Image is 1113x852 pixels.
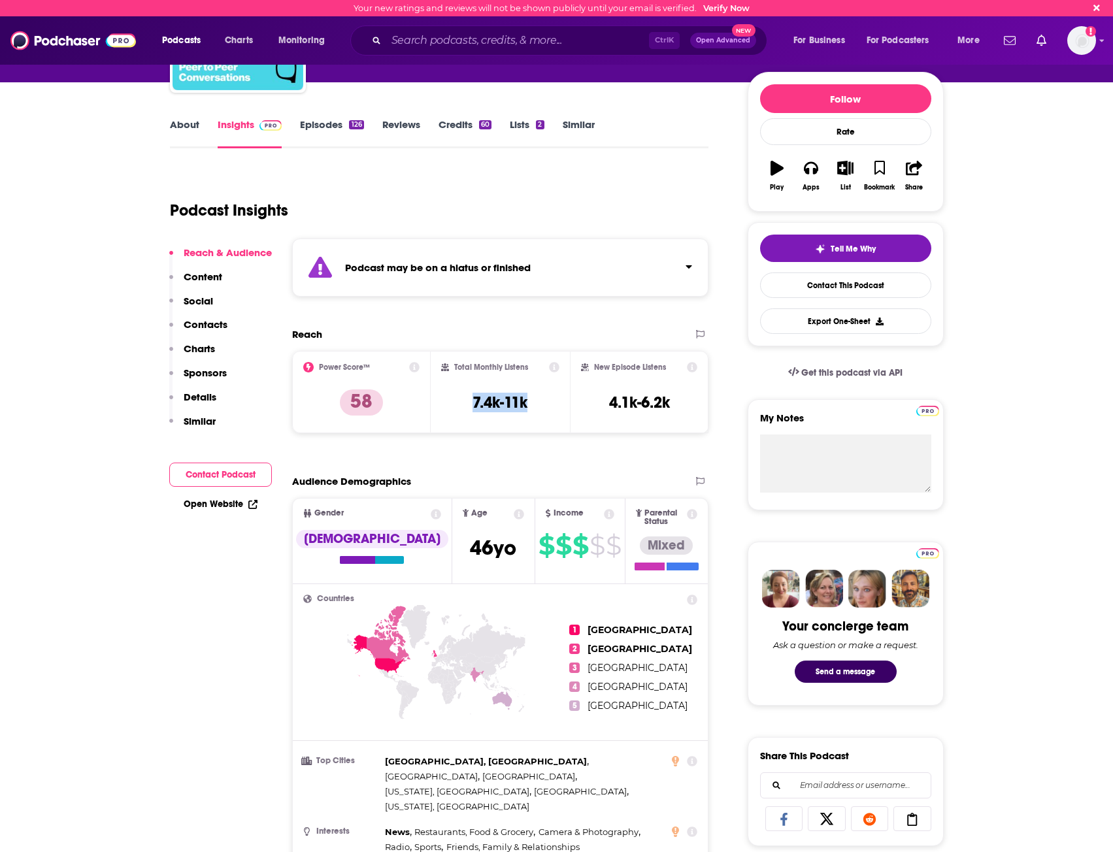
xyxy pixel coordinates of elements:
span: 2 [569,644,580,654]
h3: Top Cities [303,757,380,765]
span: , [414,825,535,840]
span: , [385,825,412,840]
button: open menu [858,30,948,51]
h2: Reach [292,328,322,340]
button: Bookmark [863,152,897,199]
span: Age [471,509,488,517]
div: 2 [536,120,544,129]
p: Contacts [184,318,227,331]
a: Episodes126 [300,118,363,148]
span: Ctrl K [649,32,680,49]
h2: Power Score™ [319,363,370,372]
span: Camera & Photography [539,827,639,837]
button: Similar [169,415,216,439]
svg: Email not verified [1086,26,1096,37]
span: [GEOGRAPHIC_DATA] [588,662,688,674]
strong: Podcast may be on a hiatus or finished [345,261,531,274]
button: tell me why sparkleTell Me Why [760,235,931,262]
a: Lists2 [510,118,544,148]
a: Reviews [382,118,420,148]
img: Podchaser - Follow, Share and Rate Podcasts [10,28,136,53]
a: Get this podcast via API [778,357,914,389]
span: Logged in as MegnaMakan [1067,26,1096,55]
button: Sponsors [169,367,227,391]
span: [GEOGRAPHIC_DATA] [588,624,692,636]
button: open menu [948,30,996,51]
a: Charts [216,30,261,51]
span: [US_STATE], [GEOGRAPHIC_DATA] [385,786,529,796]
button: open menu [784,30,861,51]
div: Share [905,184,923,191]
img: Jon Profile [891,570,929,608]
span: Tell Me Why [831,244,876,254]
span: Parental Status [644,509,685,526]
div: Your new ratings and reviews will not be shown publicly until your email is verified. [354,3,750,13]
a: Contact This Podcast [760,272,931,298]
span: News [385,827,410,837]
div: Play [770,184,784,191]
div: Mixed [640,536,693,555]
input: Search podcasts, credits, & more... [386,30,649,51]
a: Similar [563,118,595,148]
span: Monitoring [278,31,325,50]
section: Click to expand status details [292,238,709,297]
span: 1 [569,625,580,635]
h3: Share This Podcast [760,749,849,762]
a: Verify Now [703,3,750,13]
span: Sports [414,842,441,852]
input: Email address or username... [771,773,920,798]
button: Apps [794,152,828,199]
button: Show profile menu [1067,26,1096,55]
img: User Profile [1067,26,1096,55]
button: Content [169,270,222,295]
span: , [385,784,531,799]
img: Jules Profile [848,570,886,608]
span: , [385,754,589,769]
span: Open Advanced [696,37,750,44]
span: [GEOGRAPHIC_DATA] [588,681,688,693]
h3: Interests [303,827,380,836]
span: Friends, Family & Relationships [446,842,580,852]
button: Social [169,295,213,319]
span: $ [573,535,588,556]
h3: 7.4k-11k [473,393,527,412]
img: Podchaser Pro [916,406,939,416]
p: Sponsors [184,367,227,379]
h1: Podcast Insights [170,201,288,220]
button: Share [897,152,931,199]
button: Export One-Sheet [760,308,931,334]
span: [GEOGRAPHIC_DATA] [588,700,688,712]
span: $ [556,535,571,556]
button: Send a message [795,661,897,683]
div: Search podcasts, credits, & more... [363,25,780,56]
span: [GEOGRAPHIC_DATA] [588,643,692,655]
span: Get this podcast via API [801,367,903,378]
span: Gender [314,509,344,517]
a: Share on Reddit [851,806,889,831]
button: List [828,152,862,199]
p: Content [184,270,222,283]
span: 5 [569,700,580,711]
span: Podcasts [162,31,201,50]
h2: New Episode Listens [594,363,666,372]
span: , [385,769,480,784]
h2: Audience Demographics [292,475,411,487]
p: Reach & Audience [184,246,272,259]
button: Details [169,391,216,415]
span: Restaurants, Food & Grocery [414,827,533,837]
a: About [170,118,199,148]
img: Podchaser Pro [916,548,939,559]
span: For Business [793,31,845,50]
button: Reach & Audience [169,246,272,270]
span: 4 [569,681,580,692]
div: 60 [479,120,491,129]
button: Play [760,152,794,199]
button: Follow [760,84,931,113]
span: , [534,784,629,799]
span: [GEOGRAPHIC_DATA] [482,771,575,781]
span: $ [590,535,605,556]
span: More [957,31,980,50]
img: Podchaser Pro [259,120,282,131]
img: tell me why sparkle [815,244,825,254]
h2: Total Monthly Listens [454,363,528,372]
